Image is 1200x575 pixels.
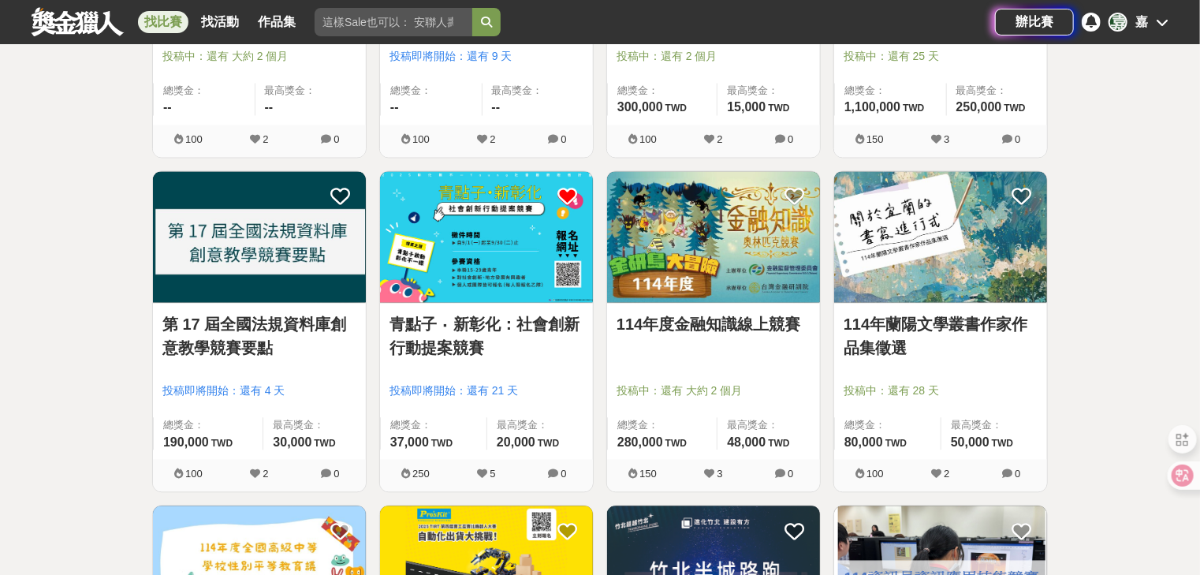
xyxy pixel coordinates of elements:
span: 2 [717,133,722,145]
span: TWD [1004,103,1026,114]
span: 投稿中：還有 大約 2 個月 [617,383,811,399]
span: 30,000 [273,435,311,449]
a: 作品集 [252,11,302,33]
a: Cover Image [607,171,820,304]
span: 0 [788,133,793,145]
span: 1,100,000 [844,100,900,114]
span: 0 [561,133,566,145]
span: 0 [1015,133,1020,145]
span: 0 [1015,468,1020,480]
span: TWD [431,438,453,449]
span: 2 [263,468,268,480]
span: 280,000 [617,435,663,449]
span: 48,000 [727,435,766,449]
a: Cover Image [380,171,593,304]
span: 250,000 [956,100,1002,114]
span: 2 [490,133,495,145]
span: 0 [334,468,339,480]
span: 150 [639,468,657,480]
span: 0 [788,468,793,480]
span: 3 [944,133,949,145]
a: 114年蘭陽文學叢書作家作品集徵選 [844,312,1038,360]
span: 總獎金： [617,417,707,433]
img: Cover Image [834,171,1047,303]
span: TWD [903,103,924,114]
span: 投稿即將開始：還有 21 天 [389,383,583,399]
a: 找活動 [195,11,245,33]
span: 最高獎金： [497,417,583,433]
span: 5 [490,468,495,480]
span: 250 [412,468,430,480]
div: 嘉 [1109,13,1127,32]
span: 2 [944,468,949,480]
span: 投稿中：還有 25 天 [844,48,1038,65]
span: 100 [412,133,430,145]
span: 總獎金： [163,417,253,433]
span: 100 [866,468,884,480]
span: 0 [334,133,339,145]
span: 20,000 [497,435,535,449]
span: -- [492,100,501,114]
span: 最高獎金： [265,83,357,99]
span: -- [265,100,274,114]
span: 最高獎金： [727,417,811,433]
span: TWD [992,438,1013,449]
a: 青點子 ‧ 新彰化：社會創新行動提案競賽 [389,312,583,360]
span: TWD [665,438,687,449]
span: 投稿中：還有 2 個月 [617,48,811,65]
span: -- [163,100,172,114]
span: 100 [639,133,657,145]
span: 100 [185,133,203,145]
span: 150 [866,133,884,145]
span: -- [390,100,399,114]
span: TWD [768,438,789,449]
span: 總獎金： [617,83,707,99]
a: 第 17 屆全國法規資料庫創意教學競賽要點 [162,312,356,360]
span: 總獎金： [163,83,245,99]
span: TWD [885,438,907,449]
span: 3 [717,468,722,480]
a: 辦比賽 [995,9,1074,35]
span: 投稿即將開始：還有 4 天 [162,383,356,399]
span: 190,000 [163,435,209,449]
span: 總獎金： [844,417,931,433]
span: TWD [768,103,789,114]
img: Cover Image [380,171,593,303]
span: 投稿中：還有 大約 2 個月 [162,48,356,65]
span: 投稿中：還有 28 天 [844,383,1038,399]
span: 最高獎金： [951,417,1038,433]
span: TWD [314,438,335,449]
a: 114年度金融知識線上競賽 [617,312,811,336]
span: TWD [665,103,687,114]
span: 80,000 [844,435,883,449]
span: 2 [263,133,268,145]
span: 最高獎金： [727,83,811,99]
div: 嘉 [1135,13,1148,32]
img: Cover Image [153,171,366,303]
span: TWD [211,438,233,449]
span: 最高獎金： [273,417,356,433]
span: 0 [561,468,566,480]
a: 找比賽 [138,11,188,33]
input: 這樣Sale也可以： 安聯人壽創意銷售法募集 [315,8,472,36]
span: 總獎金： [390,83,472,99]
span: 最高獎金： [492,83,584,99]
span: 總獎金： [844,83,937,99]
img: Cover Image [607,171,820,303]
span: 最高獎金： [956,83,1038,99]
span: 15,000 [727,100,766,114]
span: 投稿即將開始：還有 9 天 [389,48,583,65]
span: 300,000 [617,100,663,114]
a: Cover Image [834,171,1047,304]
a: Cover Image [153,171,366,304]
span: 37,000 [390,435,429,449]
span: TWD [538,438,559,449]
span: 100 [185,468,203,480]
span: 總獎金： [390,417,477,433]
span: 50,000 [951,435,989,449]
